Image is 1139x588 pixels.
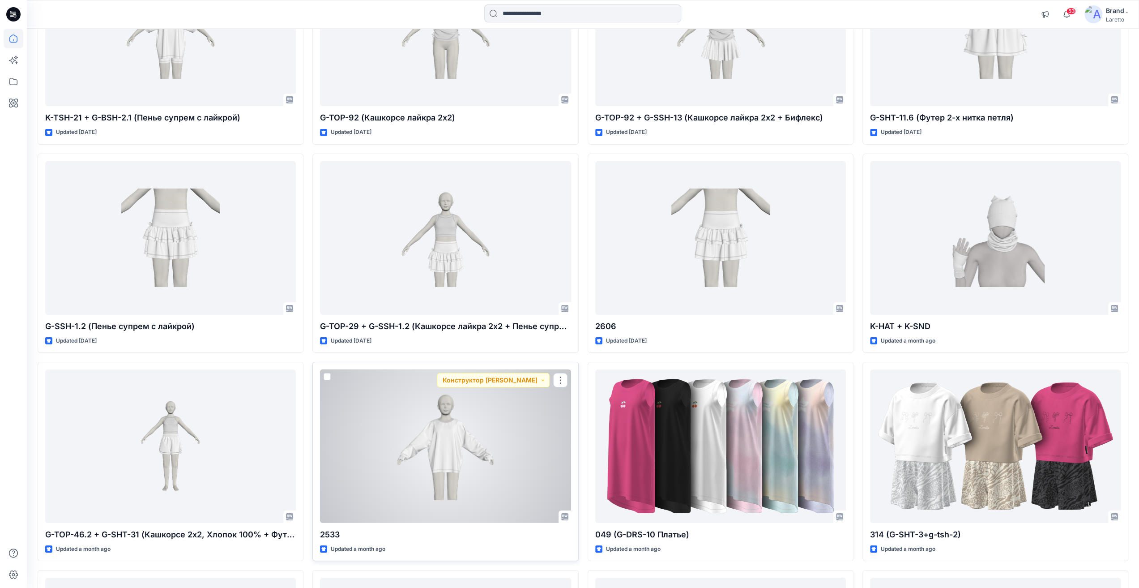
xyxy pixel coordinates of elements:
span: 53 [1066,8,1076,15]
a: G-SSH-1.2 (Пенье супрем с лайкрой) [45,161,296,315]
p: Updated a month ago [56,545,111,554]
div: Laretto [1106,16,1128,23]
p: Updated [DATE] [56,336,97,346]
a: 2533 [320,369,571,523]
p: Updated a month ago [606,545,661,554]
p: Updated [DATE] [56,128,97,137]
p: Updated [DATE] [606,128,647,137]
p: Updated a month ago [881,545,935,554]
a: G-TOP-29 + G-SSH-1.2 (Кашкорсе лайкра 2х2 + Пенье супрем с лайкрой) [320,161,571,315]
p: G-SSH-1.2 (Пенье супрем с лайкрой) [45,320,296,333]
p: G-TOP-46.2 + G-SHT-31 (Кашкорсе 2х2, Хлопок 100% + Футер 2-х нитка петля, Хлопок 95% эластан 5%) [45,528,296,541]
a: G-TOP-46.2 + G-SHT-31 (Кашкорсе 2х2, Хлопок 100% + Футер 2-х нитка петля, Хлопок 95% эластан 5%) [45,369,296,523]
p: Updated [DATE] [881,128,921,137]
div: Brand . [1106,5,1128,16]
p: Updated [DATE] [331,128,371,137]
p: 314 (G-SHT-3+g-tsh-2) [870,528,1121,541]
p: G-TOP-92 (Кашкорсе лайкра 2х2) [320,112,571,124]
p: K-TSH-21 + G-BSH-2.1 (Пенье супрем с лайкрой) [45,112,296,124]
p: Updated [DATE] [331,336,371,346]
p: G-TOP-29 + G-SSH-1.2 (Кашкорсе лайкра 2х2 + Пенье супрем с лайкрой) [320,320,571,333]
p: 2606 [595,320,846,333]
p: Updated a month ago [331,545,385,554]
p: 2533 [320,528,571,541]
a: K-HAT + K-SND [870,161,1121,315]
a: 2606 [595,161,846,315]
p: Updated a month ago [881,336,935,346]
p: K-HAT + K-SND [870,320,1121,333]
p: G-SHT-11.6 (Футер 2-х нитка петля) [870,112,1121,124]
p: 049 (G-DRS-10 Платье) [595,528,846,541]
p: G-TOP-92 + G-SSH-13 (Кашкорсе лайкра 2х2 + Бифлекс) [595,112,846,124]
img: avatar [1084,5,1102,23]
p: Updated [DATE] [606,336,647,346]
a: 049 (G-DRS-10 Платье) [595,369,846,523]
a: 314 (G-SHT-3+g-tsh-2) [870,369,1121,523]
